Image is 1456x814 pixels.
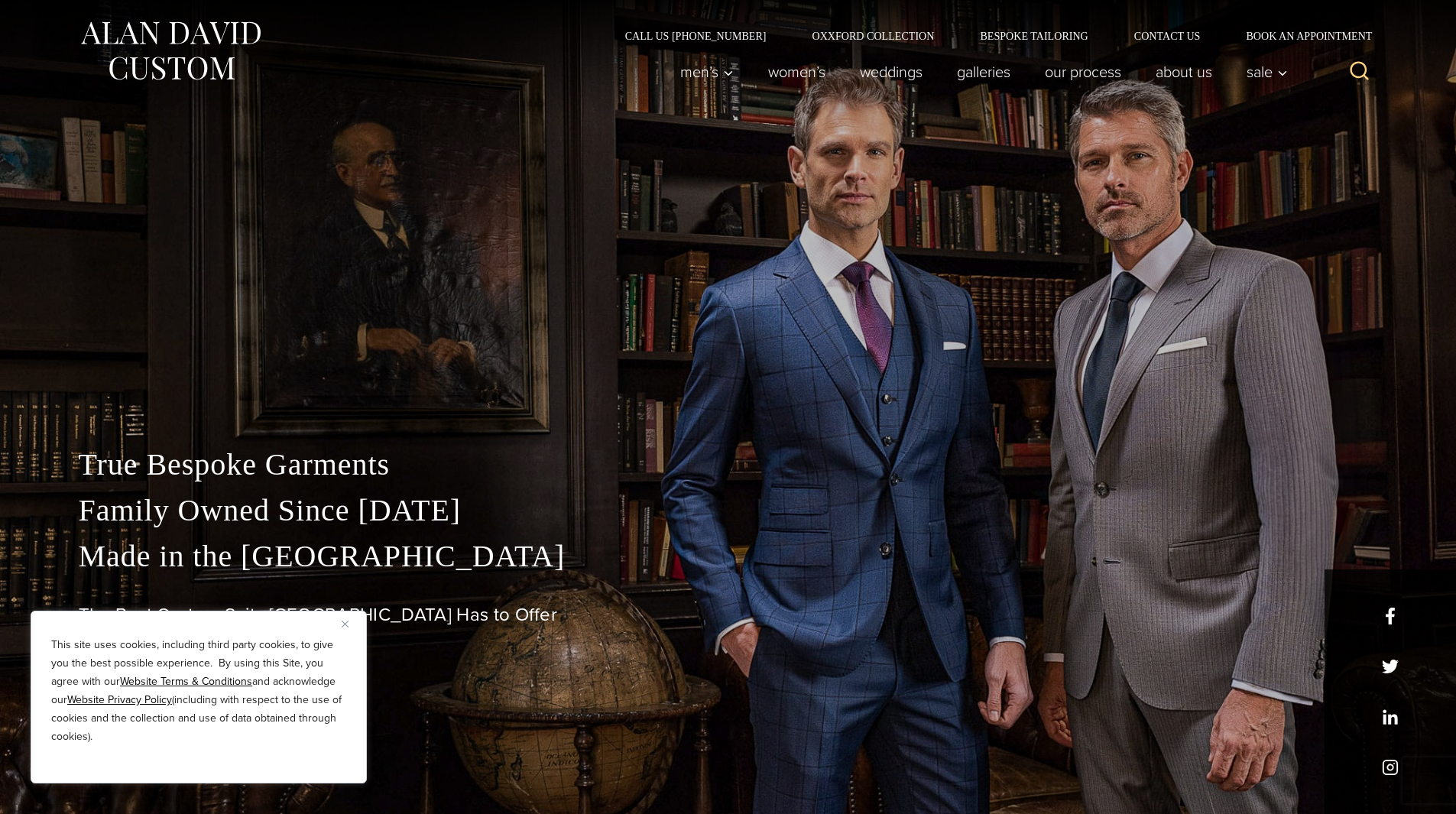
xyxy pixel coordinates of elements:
a: About Us [1138,57,1229,87]
a: Website Terms & Conditions [120,673,252,689]
a: Call Us [PHONE_NUMBER] [602,31,790,41]
img: Alan David Custom [79,17,262,85]
button: Close [342,615,360,633]
span: Sale [1247,64,1288,79]
a: Book an Appointment [1223,31,1377,41]
a: Website Privacy Policy [67,692,172,708]
p: True Bespoke Garments Family Owned Since [DATE] Made in the [GEOGRAPHIC_DATA] [79,442,1378,579]
a: Contact Us [1111,31,1224,41]
a: Oxxford Collection [789,31,957,41]
img: Close [342,621,349,628]
span: Men’s [680,64,734,79]
a: weddings [842,57,939,87]
nav: Primary Navigation [663,57,1295,87]
h1: The Best Custom Suits [GEOGRAPHIC_DATA] Has to Offer [79,604,1378,626]
a: Women’s [751,57,842,87]
a: Bespoke Tailoring [957,31,1111,41]
p: This site uses cookies, including third party cookies, to give you the best possible experience. ... [51,636,346,746]
nav: Secondary Navigation [602,31,1378,41]
a: Galleries [939,57,1027,87]
button: View Search Form [1341,54,1378,90]
a: Our Process [1027,57,1138,87]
